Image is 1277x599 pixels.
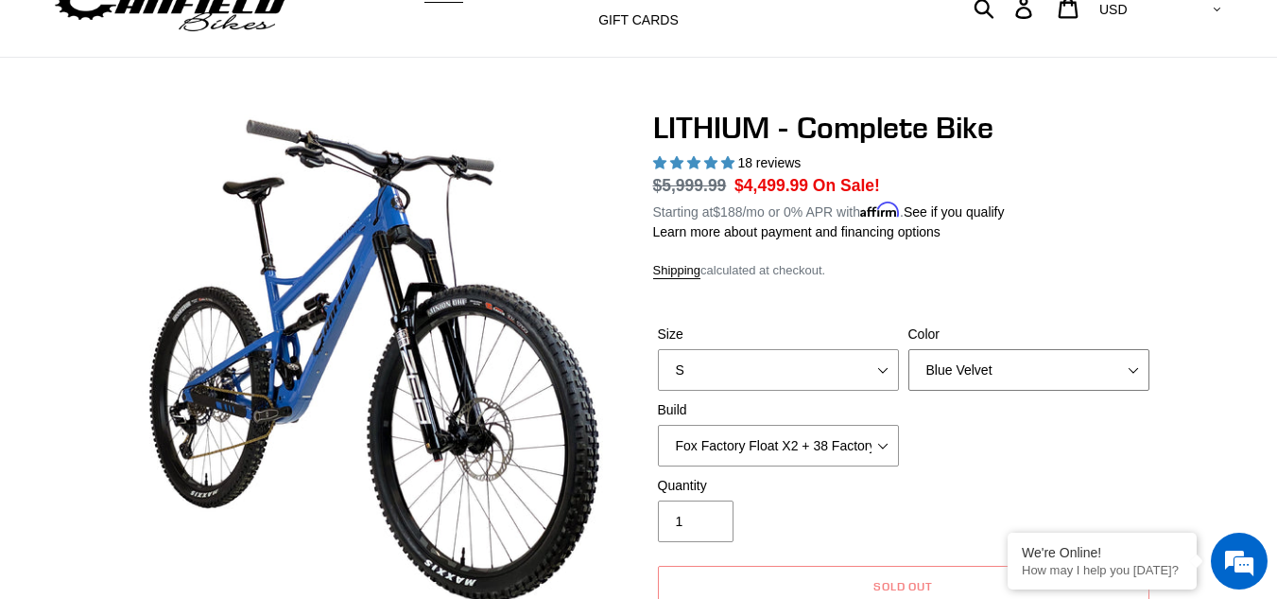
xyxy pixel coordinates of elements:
div: We're Online! [1022,545,1182,560]
label: Build [658,400,899,420]
a: Learn more about payment and financing options [653,224,940,239]
span: $5,999.99 [653,176,727,195]
span: GIFT CARDS [598,12,679,28]
a: See if you qualify - Learn more about Affirm Financing (opens in modal) [904,204,1005,220]
label: Size [658,325,899,344]
p: How may I help you today? [1022,563,1182,577]
span: 5.00 stars [653,155,738,170]
a: Shipping [653,263,701,279]
label: Color [908,325,1149,344]
span: Affirm [860,202,900,218]
label: Quantity [658,476,899,496]
a: GIFT CARDS [589,8,688,33]
div: calculated at checkout. [653,261,1154,280]
span: 18 reviews [737,155,801,170]
span: On Sale! [813,173,880,198]
p: Starting at /mo or 0% APR with . [653,198,1005,222]
span: Sold out [873,579,934,593]
span: $188 [713,204,742,220]
span: $4,499.99 [734,176,808,195]
h1: LITHIUM - Complete Bike [653,110,1154,146]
